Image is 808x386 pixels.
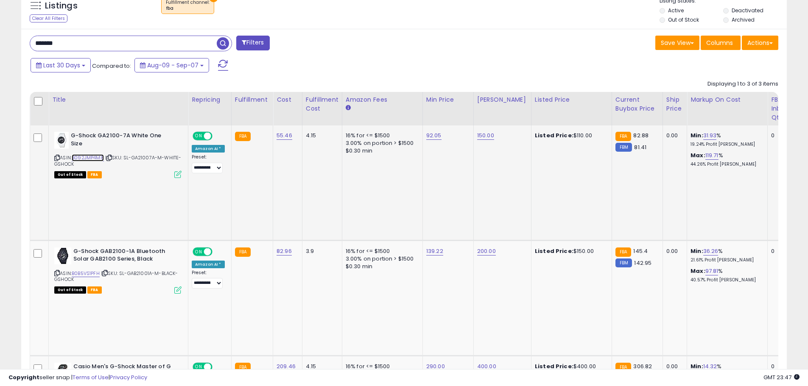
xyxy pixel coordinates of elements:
[31,58,91,72] button: Last 30 Days
[771,247,794,255] div: 0
[192,145,225,153] div: Amazon AI *
[666,247,680,255] div: 0.00
[732,16,755,23] label: Archived
[8,374,147,382] div: seller snap | |
[705,151,719,160] a: 119.71
[426,362,445,371] a: 290.00
[691,151,705,159] b: Max:
[426,247,443,255] a: 139.22
[668,16,699,23] label: Out of Stock
[691,362,703,370] b: Min:
[706,39,733,47] span: Columns
[477,95,528,104] div: [PERSON_NAME]
[691,257,761,263] p: 21.61% Profit [PERSON_NAME]
[732,7,763,14] label: Deactivated
[771,95,797,122] div: FBA inbound Qty
[477,131,494,140] a: 150.00
[633,131,649,139] span: 82.88
[615,247,631,257] small: FBA
[87,171,102,178] span: FBA
[92,62,131,70] span: Compared to:
[691,277,761,283] p: 40.57% Profit [PERSON_NAME]
[54,247,182,293] div: ASIN:
[211,133,225,140] span: OFF
[277,131,292,140] a: 55.46
[705,267,719,275] a: 97.81
[668,7,684,14] label: Active
[192,270,225,289] div: Preset:
[687,92,768,125] th: The percentage added to the cost of goods (COGS) that forms the calculator for Min & Max prices.
[666,363,680,370] div: 0.00
[73,373,109,381] a: Terms of Use
[691,132,761,147] div: %
[346,247,416,255] div: 16% for <= $1500
[346,263,416,270] div: $0.30 min
[535,362,573,370] b: Listed Price:
[633,247,648,255] span: 145.4
[193,364,204,371] span: ON
[277,362,296,371] a: 209.46
[691,131,703,139] b: Min:
[54,132,69,149] img: 31LAdvWF-bL._SL40_.jpg
[346,104,351,112] small: Amazon Fees.
[30,14,67,22] div: Clear All Filters
[236,36,269,50] button: Filters
[707,80,778,88] div: Displaying 1 to 3 of 3 items
[535,131,573,139] b: Listed Price:
[633,362,652,370] span: 306.82
[54,363,71,380] img: 414o7f1+u3L._SL40_.jpg
[54,247,71,264] img: 41UJxWEVQLL._SL40_.jpg
[615,132,631,141] small: FBA
[535,132,605,139] div: $110.00
[147,61,199,69] span: Aug-09 - Sep-07
[87,286,102,294] span: FBA
[691,267,705,275] b: Max:
[742,36,778,50] button: Actions
[703,362,717,371] a: 14.32
[634,143,646,151] span: 81.41
[655,36,699,50] button: Save View
[192,261,225,268] div: Amazon AI *
[54,270,178,283] span: | SKU: SL-GAB21001A-M-BLACK-GSHOCK
[72,270,100,277] a: B0B5VS1PFH
[535,247,573,255] b: Listed Price:
[615,95,659,113] div: Current Buybox Price
[346,363,416,370] div: 16% for <= $1500
[235,247,251,257] small: FBA
[193,248,204,255] span: ON
[691,95,764,104] div: Markup on Cost
[52,95,185,104] div: Title
[134,58,209,72] button: Aug-09 - Sep-07
[691,247,761,263] div: %
[43,61,80,69] span: Last 30 Days
[306,132,336,139] div: 4.15
[666,95,683,113] div: Ship Price
[535,95,608,104] div: Listed Price
[277,95,299,104] div: Cost
[306,363,336,370] div: 4.15
[235,363,251,372] small: FBA
[346,147,416,155] div: $0.30 min
[235,132,251,141] small: FBA
[426,95,470,104] div: Min Price
[72,154,104,161] a: B092JMP4M8
[192,95,228,104] div: Repricing
[615,143,632,152] small: FBM
[691,152,761,167] div: %
[211,248,225,255] span: OFF
[277,247,292,255] a: 82.96
[71,132,174,150] b: G-Shock GA2100-7A White One Size
[306,247,336,255] div: 3.9
[691,142,761,147] p: 19.24% Profit [PERSON_NAME]
[346,139,416,147] div: 3.00% on portion > $1500
[691,363,761,378] div: %
[73,247,176,265] b: G-Shock GAB2100-1A Bluetooth Solar GAB2100 Series, Black
[211,364,225,371] span: OFF
[703,247,719,255] a: 36.26
[615,258,632,267] small: FBM
[54,154,182,167] span: | SKU: SL-GA21007A-M-WHITE-GSHOCK
[346,95,419,104] div: Amazon Fees
[535,247,605,255] div: $150.00
[615,363,631,372] small: FBA
[771,363,794,370] div: 0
